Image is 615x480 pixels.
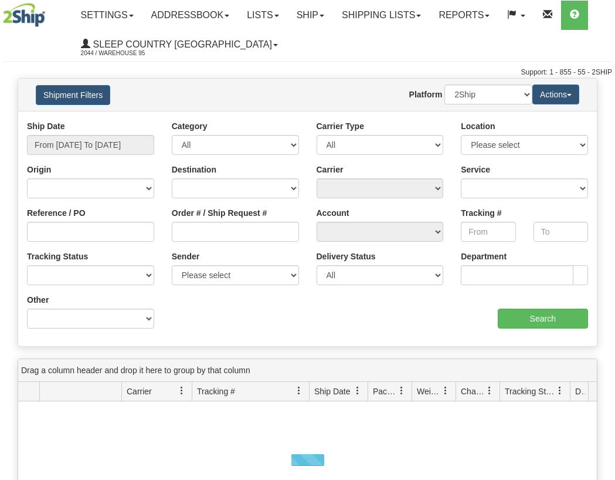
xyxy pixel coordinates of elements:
[288,1,333,30] a: Ship
[461,164,490,175] label: Service
[532,84,579,104] button: Actions
[333,1,430,30] a: Shipping lists
[392,381,412,401] a: Packages filter column settings
[172,207,267,219] label: Order # / Ship Request #
[27,251,88,262] label: Tracking Status
[430,1,498,30] a: Reports
[27,164,51,175] label: Origin
[417,386,441,397] span: Weight
[27,120,65,132] label: Ship Date
[461,222,515,242] input: From
[172,164,216,175] label: Destination
[36,85,110,105] button: Shipment Filters
[550,381,570,401] a: Tracking Status filter column settings
[348,381,368,401] a: Ship Date filter column settings
[289,381,309,401] a: Tracking # filter column settings
[373,386,397,397] span: Packages
[436,381,456,401] a: Weight filter column settings
[314,386,350,397] span: Ship Date
[317,207,349,219] label: Account
[27,294,49,306] label: Other
[72,1,142,30] a: Settings
[90,39,272,49] span: Sleep Country [GEOGRAPHIC_DATA]
[461,207,501,219] label: Tracking #
[480,381,500,401] a: Charge filter column settings
[505,386,556,397] span: Tracking Status
[197,386,235,397] span: Tracking #
[317,251,376,262] label: Delivery Status
[238,1,287,30] a: Lists
[172,381,192,401] a: Carrier filter column settings
[534,222,588,242] input: To
[409,89,443,100] label: Platform
[72,30,287,59] a: Sleep Country [GEOGRAPHIC_DATA] 2044 / Warehouse 95
[579,381,599,401] a: Delivery Status filter column settings
[588,180,614,300] iframe: chat widget
[81,48,169,59] span: 2044 / Warehouse 95
[3,67,612,77] div: Support: 1 - 855 - 55 - 2SHIP
[3,3,45,27] img: logo2044.jpg
[172,120,208,132] label: Category
[18,359,597,382] div: grid grouping header
[172,251,199,262] label: Sender
[142,1,239,30] a: Addressbook
[461,120,495,132] label: Location
[317,164,344,175] label: Carrier
[498,309,588,329] input: Search
[127,386,152,397] span: Carrier
[461,386,485,397] span: Charge
[575,386,585,397] span: Delivery Status
[461,251,507,262] label: Department
[317,120,364,132] label: Carrier Type
[27,207,86,219] label: Reference / PO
